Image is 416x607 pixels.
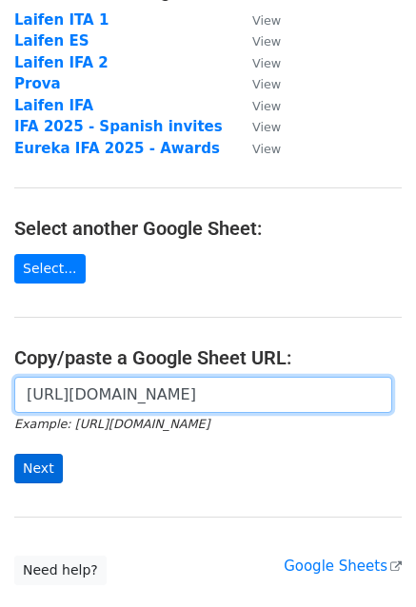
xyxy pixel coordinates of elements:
[321,516,416,607] iframe: Chat Widget
[14,346,402,369] h4: Copy/paste a Google Sheet URL:
[14,118,223,135] a: IFA 2025 - Spanish invites
[252,34,281,49] small: View
[14,217,402,240] h4: Select another Google Sheet:
[252,99,281,113] small: View
[233,140,281,157] a: View
[252,56,281,70] small: View
[14,454,63,483] input: Next
[14,377,392,413] input: Paste your Google Sheet URL here
[14,417,209,431] small: Example: [URL][DOMAIN_NAME]
[14,32,89,49] a: Laifen ES
[284,558,402,575] a: Google Sheets
[252,142,281,156] small: View
[14,97,93,114] a: Laifen IFA
[14,11,109,29] a: Laifen ITA 1
[321,516,416,607] div: Widget chat
[252,120,281,134] small: View
[14,75,61,92] a: Prova
[14,54,109,71] a: Laifen IFA 2
[233,11,281,29] a: View
[14,556,107,585] a: Need help?
[233,54,281,71] a: View
[233,75,281,92] a: View
[233,32,281,49] a: View
[233,118,281,135] a: View
[252,13,281,28] small: View
[14,254,86,284] a: Select...
[252,77,281,91] small: View
[233,97,281,114] a: View
[14,140,220,157] a: Eureka IFA 2025 - Awards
